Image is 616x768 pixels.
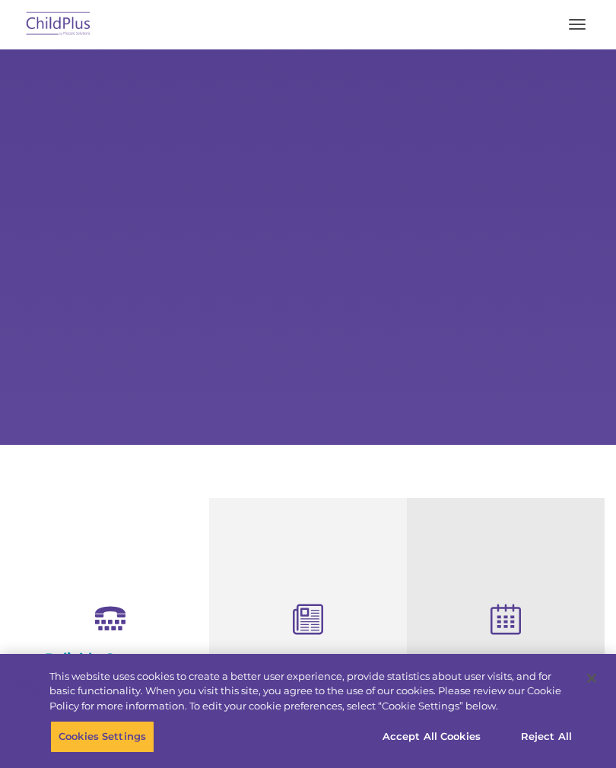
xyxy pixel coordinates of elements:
h4: Child Development Assessments in ChildPlus [221,652,395,703]
div: This website uses cookies to create a better user experience, provide statistics about user visit... [49,669,573,714]
button: Cookies Settings [50,721,154,753]
h4: Reliable Customer Support [23,650,198,684]
img: ChildPlus by Procare Solutions [23,7,94,43]
button: Reject All [499,721,594,753]
button: Accept All Cookies [374,721,489,753]
h4: Free Regional Meetings [418,652,593,669]
button: Close [575,662,608,695]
